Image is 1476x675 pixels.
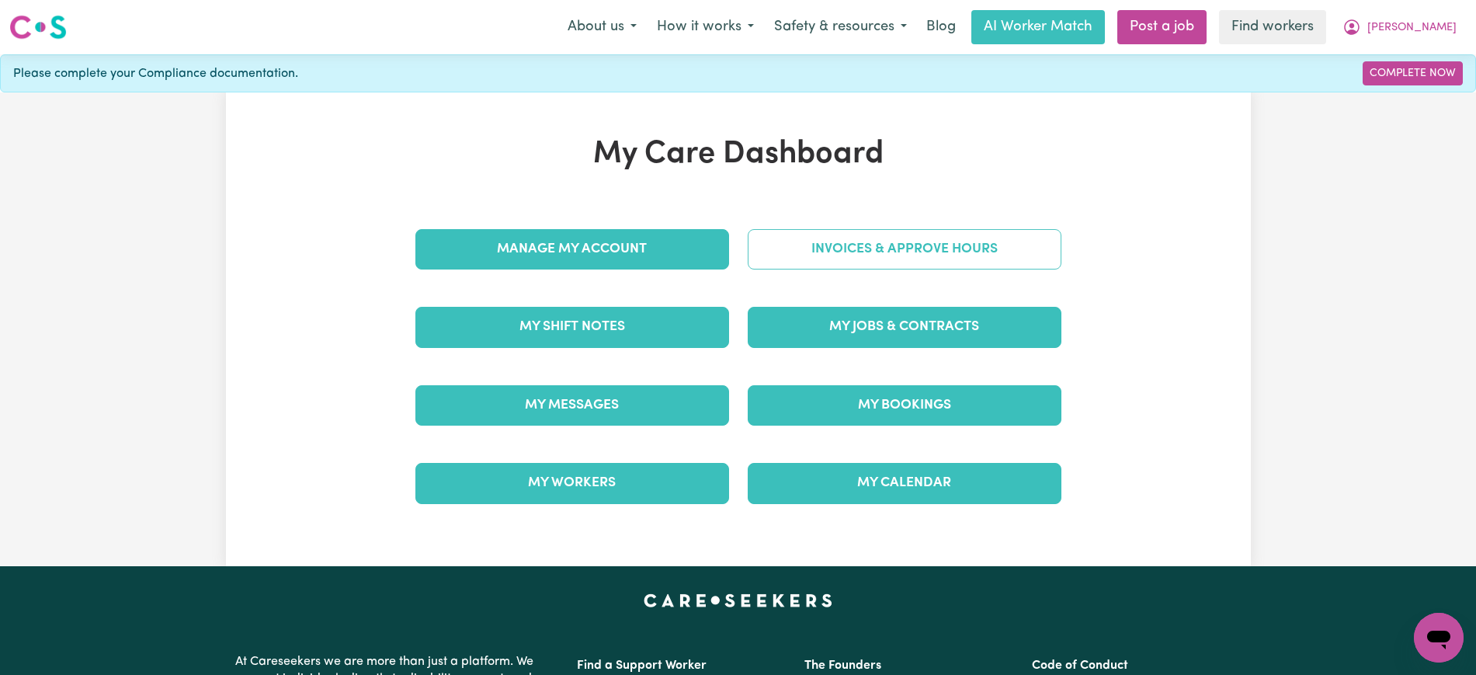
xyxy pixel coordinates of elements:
a: The Founders [804,659,881,672]
a: Complete Now [1363,61,1463,85]
button: How it works [647,11,764,43]
a: My Workers [415,463,729,503]
a: Invoices & Approve Hours [748,229,1061,270]
a: Manage My Account [415,229,729,270]
a: Careseekers home page [644,594,832,607]
a: My Jobs & Contracts [748,307,1061,347]
a: Find workers [1219,10,1326,44]
span: [PERSON_NAME] [1367,19,1457,37]
button: My Account [1332,11,1467,43]
a: Find a Support Worker [577,659,707,672]
a: My Shift Notes [415,307,729,347]
a: My Calendar [748,463,1061,503]
a: My Messages [415,385,729,426]
a: AI Worker Match [971,10,1105,44]
a: Careseekers logo [9,9,67,45]
iframe: Button to launch messaging window [1414,613,1464,663]
img: Careseekers logo [9,13,67,41]
a: Blog [917,10,965,44]
button: Safety & resources [764,11,917,43]
button: About us [557,11,647,43]
a: Code of Conduct [1032,659,1128,672]
a: Post a job [1117,10,1207,44]
span: Please complete your Compliance documentation. [13,64,298,83]
a: My Bookings [748,385,1061,426]
h1: My Care Dashboard [406,136,1071,173]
